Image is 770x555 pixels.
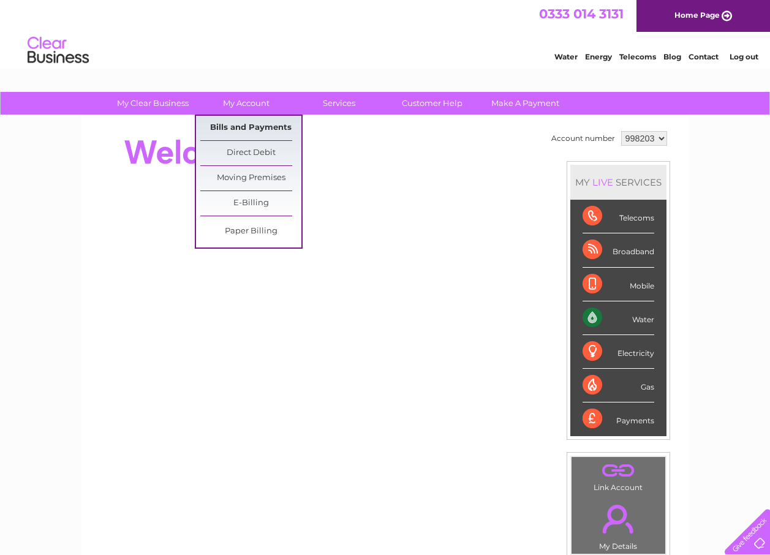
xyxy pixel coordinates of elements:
[570,165,666,200] div: MY SERVICES
[382,92,483,115] a: Customer Help
[583,200,654,233] div: Telecoms
[27,32,89,69] img: logo.png
[96,7,675,59] div: Clear Business is a trading name of Verastar Limited (registered in [GEOGRAPHIC_DATA] No. 3667643...
[730,52,758,61] a: Log out
[289,92,390,115] a: Services
[200,166,301,191] a: Moving Premises
[663,52,681,61] a: Blog
[575,460,662,481] a: .
[571,494,666,554] td: My Details
[575,497,662,540] a: .
[571,456,666,495] td: Link Account
[548,128,618,149] td: Account number
[200,191,301,216] a: E-Billing
[200,141,301,165] a: Direct Debit
[583,402,654,436] div: Payments
[200,219,301,244] a: Paper Billing
[585,52,612,61] a: Energy
[583,335,654,369] div: Electricity
[583,233,654,267] div: Broadband
[583,369,654,402] div: Gas
[583,268,654,301] div: Mobile
[590,176,616,188] div: LIVE
[475,92,576,115] a: Make A Payment
[200,116,301,140] a: Bills and Payments
[195,92,296,115] a: My Account
[554,52,578,61] a: Water
[619,52,656,61] a: Telecoms
[689,52,719,61] a: Contact
[539,6,624,21] a: 0333 014 3131
[102,92,203,115] a: My Clear Business
[583,301,654,335] div: Water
